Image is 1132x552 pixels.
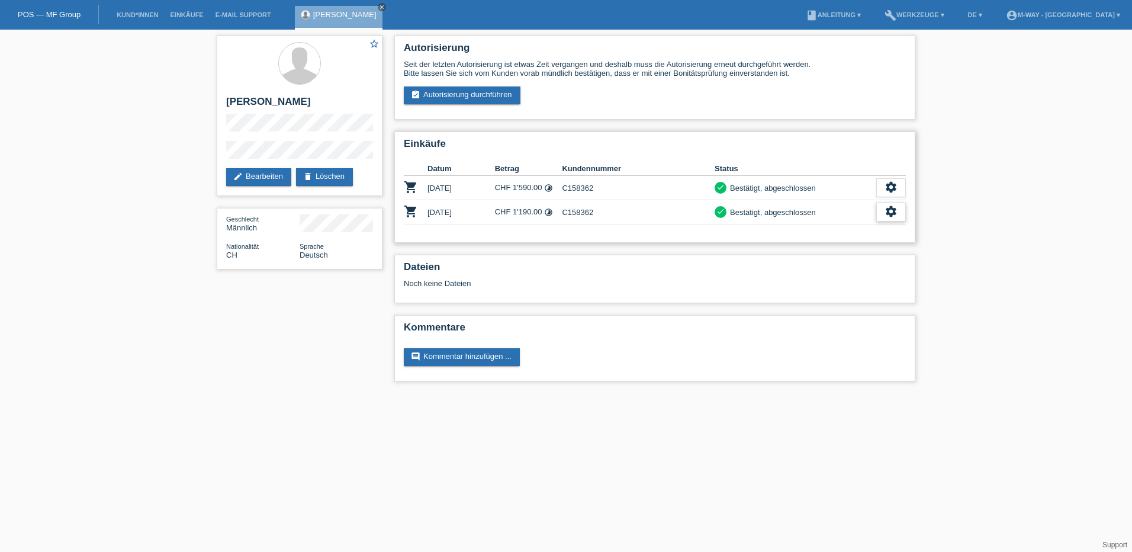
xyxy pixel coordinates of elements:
a: Einkäufe [164,11,209,18]
a: buildWerkzeuge ▾ [879,11,950,18]
a: assignment_turned_inAutorisierung durchführen [404,86,520,104]
i: edit [233,172,243,181]
div: Bestätigt, abgeschlossen [726,206,816,219]
a: bookAnleitung ▾ [800,11,867,18]
i: account_circle [1006,9,1018,21]
a: editBearbeiten [226,168,291,186]
h2: [PERSON_NAME] [226,96,373,114]
a: account_circlem-way - [GEOGRAPHIC_DATA] ▾ [1000,11,1126,18]
a: [PERSON_NAME] [313,10,377,19]
h2: Autorisierung [404,42,906,60]
h2: Einkäufe [404,138,906,156]
td: C158362 [562,200,715,224]
span: Schweiz [226,251,237,259]
span: Sprache [300,243,324,250]
th: Kundennummer [562,162,715,176]
a: Kund*innen [111,11,164,18]
i: check [716,183,725,191]
td: [DATE] [427,176,495,200]
a: star_border [369,38,380,51]
a: close [378,3,386,11]
div: Bestätigt, abgeschlossen [726,182,816,194]
a: Support [1102,541,1127,549]
span: Nationalität [226,243,259,250]
i: POSP00010255 [404,180,418,194]
i: assignment_turned_in [411,90,420,100]
i: close [379,4,385,10]
span: Geschlecht [226,216,259,223]
div: Noch keine Dateien [404,279,766,288]
a: POS — MF Group [18,10,81,19]
div: Seit der letzten Autorisierung ist etwas Zeit vergangen und deshalb muss die Autorisierung erneut... [404,60,906,78]
i: star_border [369,38,380,49]
i: settings [885,205,898,218]
td: [DATE] [427,200,495,224]
a: deleteLöschen [296,168,353,186]
i: check [716,207,725,216]
td: C158362 [562,176,715,200]
i: comment [411,352,420,361]
a: commentKommentar hinzufügen ... [404,348,520,366]
i: settings [885,181,898,194]
th: Betrag [495,162,562,176]
div: Männlich [226,214,300,232]
i: POSP00027597 [404,204,418,219]
i: book [806,9,818,21]
span: Deutsch [300,251,328,259]
th: Status [715,162,876,176]
a: E-Mail Support [210,11,277,18]
td: CHF 1'590.00 [495,176,562,200]
td: CHF 1'190.00 [495,200,562,224]
i: Fixe Raten (24 Raten) [544,184,553,192]
h2: Dateien [404,261,906,279]
a: DE ▾ [962,11,988,18]
i: delete [303,172,313,181]
h2: Kommentare [404,322,906,339]
i: build [885,9,896,21]
th: Datum [427,162,495,176]
i: Fixe Raten (24 Raten) [544,208,553,217]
